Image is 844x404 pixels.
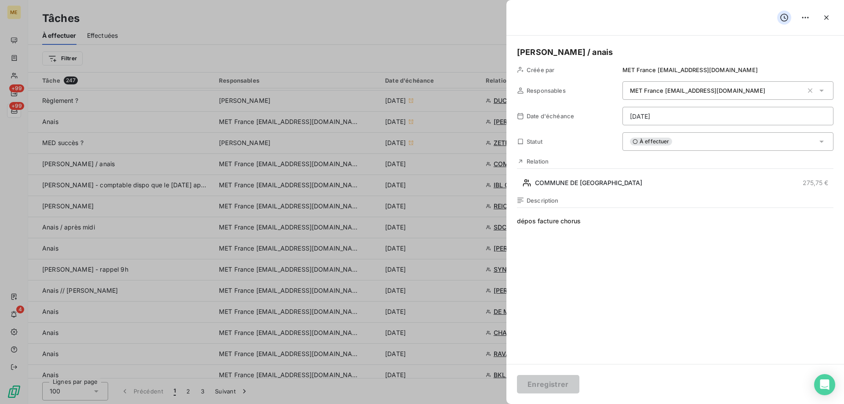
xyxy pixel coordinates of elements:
[527,197,559,204] span: Description
[535,178,642,187] span: COMMUNE DE [GEOGRAPHIC_DATA]
[803,178,828,187] span: 275,75 €
[517,176,833,190] button: COMMUNE DE [GEOGRAPHIC_DATA]275,75 €
[527,138,542,145] span: Statut
[517,375,579,393] button: Enregistrer
[622,107,833,125] input: placeholder
[622,66,758,73] span: MET France [EMAIL_ADDRESS][DOMAIN_NAME]
[527,66,554,73] span: Créée par
[517,46,833,58] h5: [PERSON_NAME] / anais
[517,217,833,386] span: dépos facture chorus
[630,87,765,94] span: MET France [EMAIL_ADDRESS][DOMAIN_NAME]
[630,138,672,146] span: À effectuer
[527,87,566,94] span: Responsables
[814,374,835,395] div: Open Intercom Messenger
[527,113,574,120] span: Date d'échéance
[527,158,549,165] span: Relation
